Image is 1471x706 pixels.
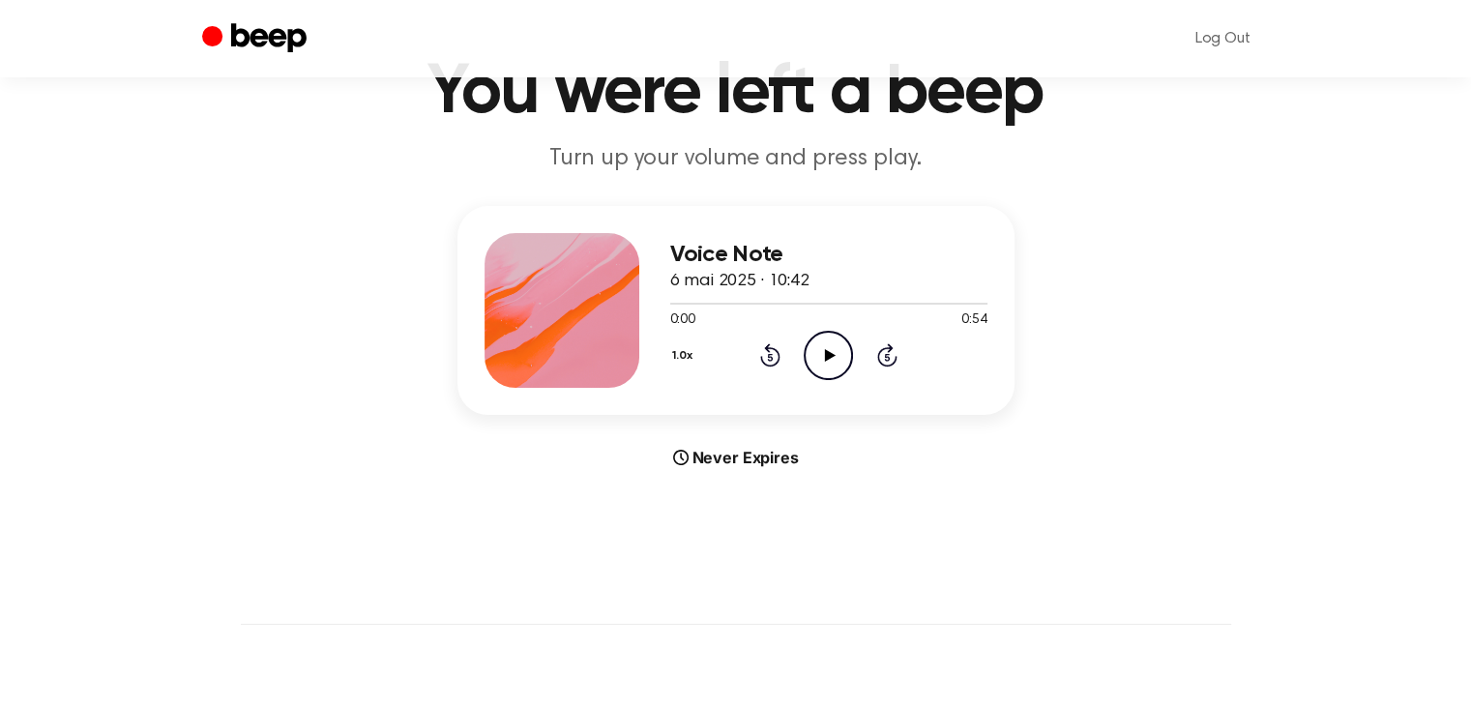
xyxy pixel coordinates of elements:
[670,310,695,331] span: 0:00
[961,310,986,331] span: 0:54
[670,273,809,290] span: 6 mai 2025 · 10:42
[670,339,700,372] button: 1.0x
[670,242,987,268] h3: Voice Note
[457,446,1015,469] div: Never Expires
[365,143,1107,175] p: Turn up your volume and press play.
[202,20,311,58] a: Beep
[1176,15,1270,62] a: Log Out
[241,58,1231,128] h1: You were left a beep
